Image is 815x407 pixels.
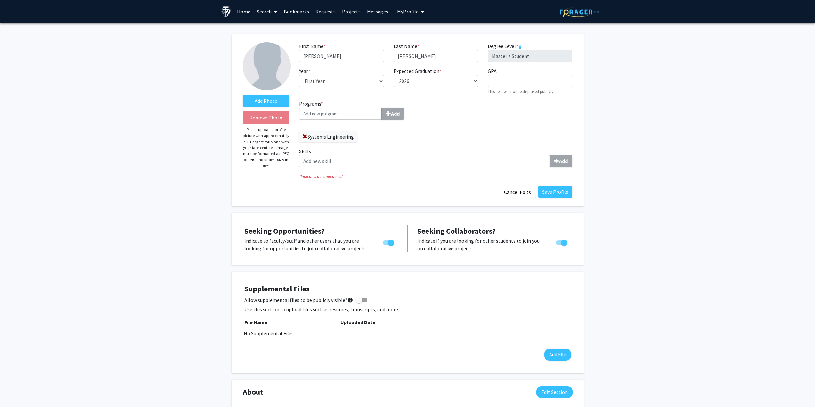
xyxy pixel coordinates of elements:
[488,67,497,75] label: GPA
[550,155,572,167] button: Skills
[488,89,554,94] small: This field will not be displayed publicly.
[536,386,573,398] button: Edit About
[243,111,290,124] button: Remove Photo
[220,6,232,17] img: Johns Hopkins University Logo
[281,0,312,23] a: Bookmarks
[339,0,364,23] a: Projects
[394,67,441,75] label: Expected Graduation
[244,284,571,294] h4: Supplemental Files
[553,237,571,247] div: Toggle
[243,42,291,90] img: Profile Picture
[244,226,325,236] span: Seeking Opportunities?
[544,349,571,361] button: Add File
[559,158,568,164] b: Add
[243,386,263,398] span: About
[364,0,391,23] a: Messages
[299,155,550,167] input: SkillsAdd
[538,186,572,198] button: Save Profile
[299,131,357,142] label: Systems Engineering
[381,108,404,120] button: Programs*
[244,237,371,252] p: Indicate to faculty/staff and other users that you are looking for opportunities to join collabor...
[391,110,400,117] b: Add
[500,186,535,198] button: Cancel Edits
[340,319,375,325] b: Uploaded Date
[347,296,353,304] mat-icon: help
[244,330,572,337] div: No Supplemental Files
[243,95,290,107] label: AddProfile Picture
[244,305,571,313] p: Use this section to upload files such as resumes, transcripts, and more.
[299,42,325,50] label: First Name
[397,8,419,15] span: My Profile
[244,319,267,325] b: File Name
[394,42,419,50] label: Last Name
[299,174,572,180] i: Indicates a required field
[488,42,522,50] label: Degree Level
[560,7,600,17] img: ForagerOne Logo
[299,100,431,120] label: Programs
[254,0,281,23] a: Search
[518,45,522,49] svg: This information is provided and automatically updated by Johns Hopkins University and is not edi...
[234,0,254,23] a: Home
[299,67,310,75] label: Year
[417,237,544,252] p: Indicate if you are looking for other students to join you on collaborative projects.
[417,226,496,236] span: Seeking Collaborators?
[243,127,290,169] p: Please upload a profile picture with approximately a 1:1 aspect ratio and with your face centered...
[312,0,339,23] a: Requests
[244,296,353,304] span: Allow supplemental files to be publicly visible?
[380,237,398,247] div: Toggle
[299,147,572,167] label: Skills
[299,108,382,120] input: Programs*Add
